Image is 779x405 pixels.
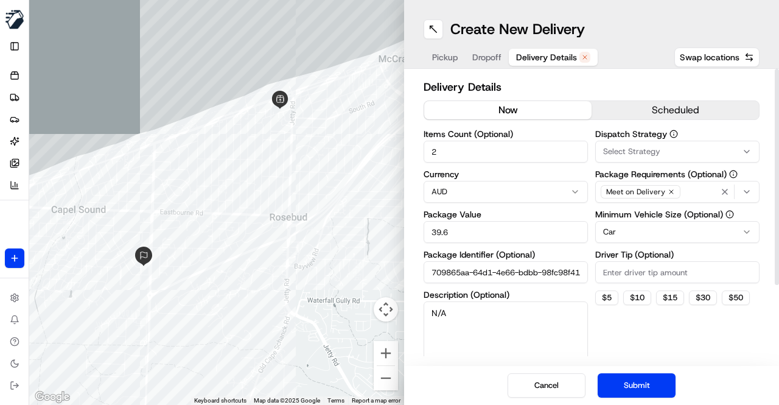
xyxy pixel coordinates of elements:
[32,389,72,405] img: Google
[680,51,739,63] span: Swap locations
[327,397,344,404] a: Terms (opens in new tab)
[374,341,398,365] button: Zoom in
[725,210,734,219] button: Minimum Vehicle Size (Optional)
[432,51,458,63] span: Pickup
[424,170,588,178] label: Currency
[424,291,588,299] label: Description (Optional)
[424,210,588,219] label: Package Value
[5,10,24,29] img: MILKRUN
[595,291,618,305] button: $5
[424,141,588,163] input: Enter number of items
[424,221,588,243] input: Enter package value
[729,170,738,178] button: Package Requirements (Optional)
[352,397,400,404] a: Report a map error
[669,130,678,138] button: Dispatch Strategy
[606,187,665,197] span: Meet on Delivery
[595,261,760,283] input: Enter driver tip amount
[424,261,588,283] input: Enter package identifier
[194,396,246,405] button: Keyboard shortcuts
[424,250,588,259] label: Package Identifier (Optional)
[254,397,320,404] span: Map data ©2025 Google
[656,291,684,305] button: $15
[598,373,676,398] button: Submit
[516,51,577,63] span: Delivery Details
[595,210,760,219] label: Minimum Vehicle Size (Optional)
[689,291,717,305] button: $30
[595,181,760,203] button: Meet on Delivery
[603,146,660,157] span: Select Strategy
[674,48,760,67] button: Swap locations
[595,130,760,138] label: Dispatch Strategy
[424,79,760,96] h2: Delivery Details
[595,250,760,259] label: Driver Tip (Optional)
[450,19,585,39] h1: Create New Delivery
[595,141,760,163] button: Select Strategy
[32,389,72,405] a: Open this area in Google Maps (opens a new window)
[592,101,759,119] button: scheduled
[472,51,501,63] span: Dropoff
[5,5,24,34] button: MILKRUN
[374,366,398,390] button: Zoom out
[424,301,588,370] textarea: N/A
[424,130,588,138] label: Items Count (Optional)
[424,101,592,119] button: now
[722,291,750,305] button: $50
[374,297,398,322] button: Map camera controls
[595,170,760,178] label: Package Requirements (Optional)
[508,373,585,398] button: Cancel
[623,291,651,305] button: $10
